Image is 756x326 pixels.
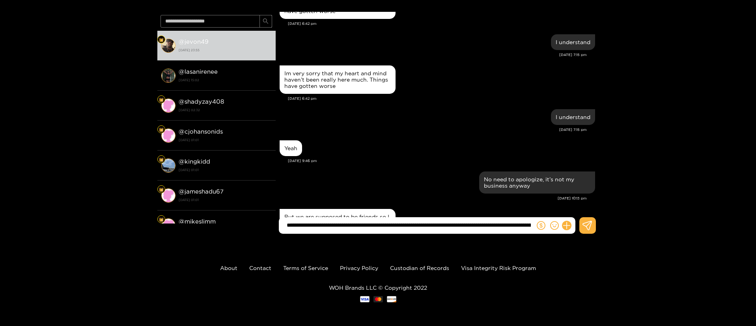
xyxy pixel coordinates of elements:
[179,106,272,114] strong: [DATE] 02:32
[179,188,224,195] strong: @ jameshadu67
[179,47,272,54] strong: [DATE] 23:55
[484,176,590,189] div: No need to apologize, it’s not my business anyway
[550,221,559,230] span: smile
[159,37,164,42] img: Fan Level
[179,166,272,173] strong: [DATE] 01:01
[161,39,175,53] img: conversation
[161,129,175,143] img: conversation
[159,127,164,132] img: Fan Level
[280,65,396,94] div: Aug. 13, 6:42 pm
[159,97,164,102] img: Fan Level
[179,68,218,75] strong: @ lasanirenee
[161,218,175,233] img: conversation
[284,214,391,233] div: But we are supposed to be friends so I feel like I can share a little bit so you don’t think I ha...
[179,98,224,105] strong: @ shadyzay408
[280,196,587,201] div: [DATE] 10:13 pm
[551,34,595,50] div: Aug. 13, 7:15 pm
[179,196,272,203] strong: [DATE] 01:01
[340,265,378,271] a: Privacy Policy
[249,265,271,271] a: Contact
[179,38,209,45] strong: @ jevon49
[280,52,587,58] div: [DATE] 7:15 pm
[284,70,391,89] div: Im very sorry that my heart and mind haven’t been really here much. Things have gotten worse
[461,265,536,271] a: Visa Integrity Risk Program
[535,220,547,231] button: dollar
[537,221,545,230] span: dollar
[259,15,272,28] button: search
[263,18,269,25] span: search
[283,265,328,271] a: Terms of Service
[280,140,302,156] div: Aug. 13, 9:46 pm
[179,158,210,165] strong: @ kingkidd
[220,265,237,271] a: About
[159,157,164,162] img: Fan Level
[288,96,595,101] div: [DATE] 6:42 pm
[179,76,272,84] strong: [DATE] 15:02
[280,127,587,132] div: [DATE] 7:15 pm
[161,158,175,173] img: conversation
[288,21,595,26] div: [DATE] 6:42 pm
[284,145,297,151] div: Yeah
[159,217,164,222] img: Fan Level
[161,188,175,203] img: conversation
[479,171,595,194] div: Aug. 13, 10:13 pm
[556,114,590,120] div: I understand
[179,136,272,143] strong: [DATE] 01:01
[159,187,164,192] img: Fan Level
[551,109,595,125] div: Aug. 13, 7:15 pm
[179,128,223,135] strong: @ cjohansonids
[390,265,449,271] a: Custodian of Records
[161,69,175,83] img: conversation
[288,158,595,164] div: [DATE] 9:46 pm
[179,218,216,225] strong: @ mikeslimm
[556,39,590,45] div: I understand
[280,209,396,237] div: Aug. 13, 11:21 pm
[161,99,175,113] img: conversation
